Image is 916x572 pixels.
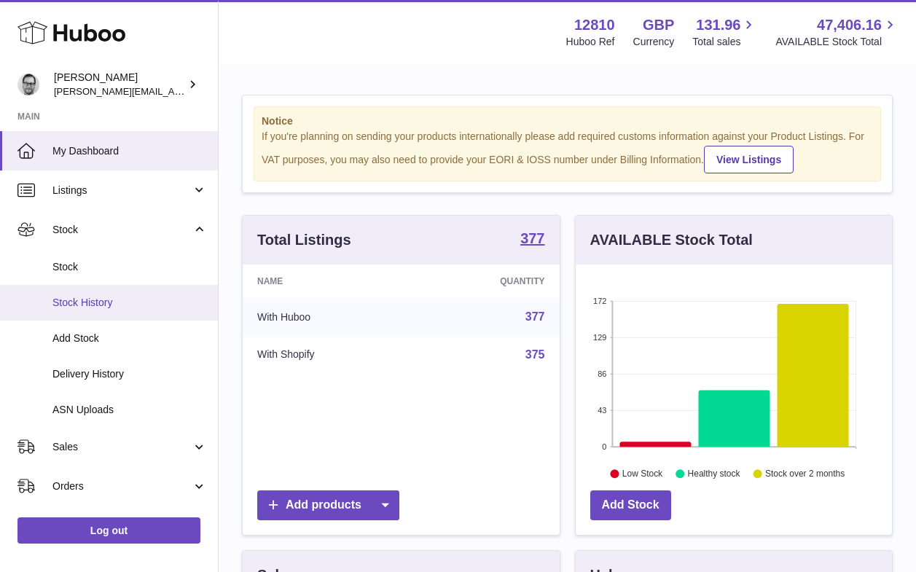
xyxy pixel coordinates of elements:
[52,223,192,237] span: Stock
[55,93,130,103] div: Domain Overview
[52,403,207,417] span: ASN Uploads
[39,92,51,103] img: tab_domain_overview_orange.svg
[817,15,882,35] span: 47,406.16
[593,297,606,305] text: 172
[243,336,413,374] td: With Shopify
[262,130,873,173] div: If you're planning on sending your products internationally please add required customs informati...
[38,38,160,50] div: Domain: [DOMAIN_NAME]
[52,332,207,345] span: Add Stock
[257,490,399,520] a: Add products
[161,93,246,103] div: Keywords by Traffic
[52,184,192,197] span: Listings
[41,23,71,35] div: v 4.0.25
[17,517,200,544] a: Log out
[262,114,873,128] strong: Notice
[243,298,413,336] td: With Huboo
[765,469,845,479] text: Stock over 2 months
[574,15,615,35] strong: 12810
[52,296,207,310] span: Stock History
[692,15,757,49] a: 131.96 Total sales
[257,230,351,250] h3: Total Listings
[633,35,675,49] div: Currency
[692,35,757,49] span: Total sales
[602,442,606,451] text: 0
[590,230,753,250] h3: AVAILABLE Stock Total
[775,35,899,49] span: AVAILABLE Stock Total
[52,367,207,381] span: Delivery History
[52,144,207,158] span: My Dashboard
[696,15,740,35] span: 131.96
[590,490,671,520] a: Add Stock
[643,15,674,35] strong: GBP
[566,35,615,49] div: Huboo Ref
[52,479,192,493] span: Orders
[23,23,35,35] img: logo_orange.svg
[622,469,662,479] text: Low Stock
[54,85,292,97] span: [PERSON_NAME][EMAIL_ADDRESS][DOMAIN_NAME]
[243,265,413,298] th: Name
[775,15,899,49] a: 47,406.16 AVAILABLE Stock Total
[593,333,606,342] text: 129
[145,92,157,103] img: tab_keywords_by_traffic_grey.svg
[687,469,740,479] text: Healthy stock
[413,265,559,298] th: Quantity
[54,71,185,98] div: [PERSON_NAME]
[17,74,39,95] img: alex@digidistiller.com
[525,348,545,361] a: 375
[704,146,794,173] a: View Listings
[598,406,606,415] text: 43
[52,440,192,454] span: Sales
[52,260,207,274] span: Stock
[598,369,606,378] text: 86
[23,38,35,50] img: website_grey.svg
[520,231,544,248] a: 377
[525,310,545,323] a: 377
[520,231,544,246] strong: 377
